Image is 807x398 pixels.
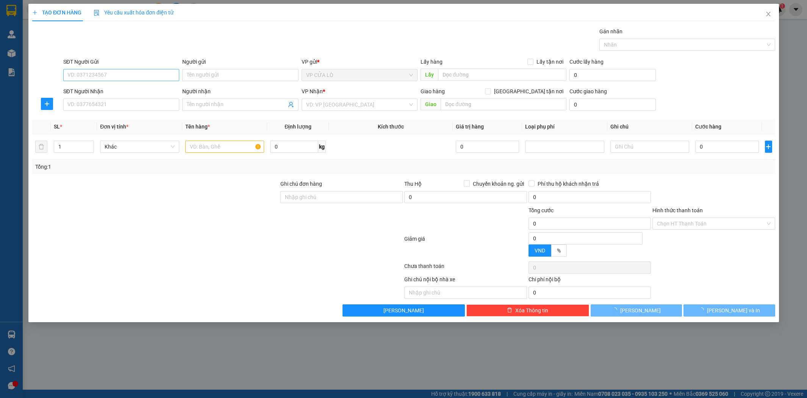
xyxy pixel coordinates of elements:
span: TẠO ĐƠN HÀNG [32,9,81,16]
span: Định lượng [285,124,311,130]
span: VND [534,248,545,254]
button: Close [757,4,779,25]
span: Tên hàng [185,124,210,130]
span: Yêu cầu xuất hóa đơn điện tử [94,9,174,16]
label: Gán nhãn [599,28,622,34]
button: [PERSON_NAME] [590,304,682,317]
span: Kích thước [378,124,404,130]
span: Xóa Thông tin [515,306,548,315]
span: close [765,11,771,17]
span: Phí thu hộ khách nhận trả [534,180,602,188]
div: Chưa thanh toán [403,262,527,275]
button: plus [765,141,772,153]
span: plus [765,144,772,150]
div: Người nhận [182,87,299,96]
input: Dọc đường [441,98,566,110]
span: Giao hàng [421,88,445,94]
div: Chi phí nội bộ [528,275,651,287]
span: VP CỬA LÒ [306,69,413,81]
button: [PERSON_NAME] và In [683,304,775,317]
span: VP Nhận [301,88,322,94]
span: loading [612,307,620,313]
input: Cước giao hàng [569,99,656,111]
span: [PERSON_NAME] [620,306,661,315]
span: [GEOGRAPHIC_DATA] tận nơi [491,87,566,96]
div: Người gửi [182,58,299,66]
span: [PERSON_NAME] và In [707,306,760,315]
label: Cước lấy hàng [569,59,604,65]
span: plus [41,101,52,107]
div: Tổng: 1 [35,163,311,171]
button: deleteXóa Thông tin [466,304,589,317]
button: delete [35,141,47,153]
span: Lấy [421,69,438,81]
span: Giao [421,98,441,110]
span: kg [318,141,326,153]
span: loading [699,307,707,313]
span: Giá trị hàng [455,124,483,130]
span: [PERSON_NAME] [383,306,424,315]
span: Lấy tận nơi [533,58,566,66]
div: Giảm giá [403,235,527,260]
span: Đơn vị tính [100,124,128,130]
input: Ghi Chú [610,141,689,153]
input: VD: Bàn, Ghế [185,141,264,153]
input: 0 [455,141,519,153]
th: Ghi chú [607,119,692,134]
span: Chuyển khoản ng. gửi [469,180,527,188]
div: Ghi chú nội bộ nhà xe [404,275,527,287]
th: Loại phụ phí [522,119,607,134]
div: SĐT Người Gửi [63,58,179,66]
label: Hình thức thanh toán [652,207,703,213]
span: plus [32,10,38,15]
span: delete [507,307,512,313]
span: % [557,248,560,254]
div: SĐT Người Nhận [63,87,179,96]
label: Cước giao hàng [569,88,607,94]
input: Ghi chú đơn hàng [280,191,403,203]
label: Ghi chú đơn hàng [280,181,322,187]
span: Lấy hàng [421,59,443,65]
span: Cước hàng [695,124,721,130]
img: icon [94,10,100,16]
input: Dọc đường [438,69,566,81]
input: Cước lấy hàng [569,69,656,81]
span: SL [53,124,59,130]
span: Tổng cước [528,207,553,213]
input: Nhập ghi chú [404,287,527,299]
button: [PERSON_NAME] [342,304,464,317]
span: Thu Hộ [404,181,422,187]
button: plus [41,98,53,110]
div: VP gửi [301,58,418,66]
span: user-add [288,102,294,108]
span: Khác [105,141,174,152]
